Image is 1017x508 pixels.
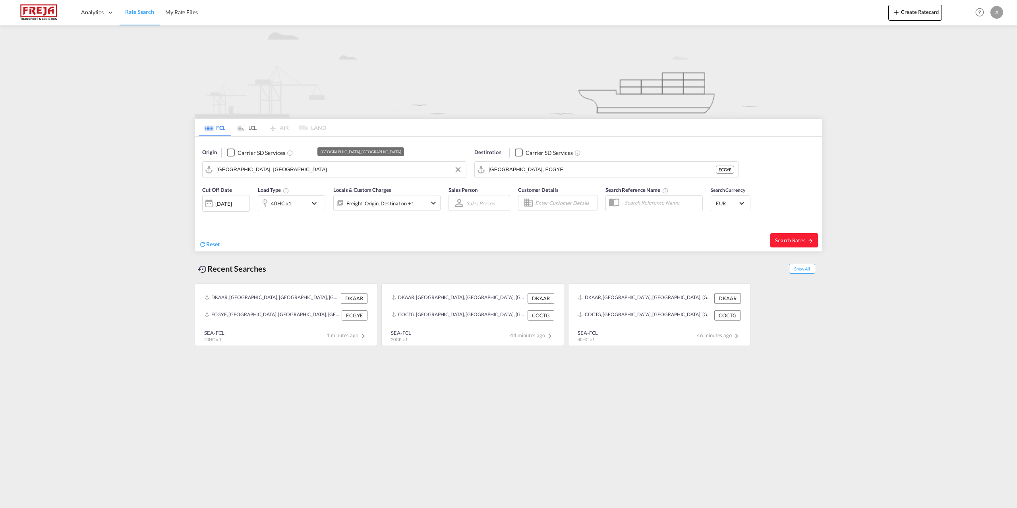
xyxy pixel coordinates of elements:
[474,149,501,156] span: Destination
[346,198,414,209] div: Freight Origin Destination Factory Stuffing
[204,337,221,342] span: 40HC x 1
[258,195,325,211] div: 40HC x1icon-chevron-down
[716,200,738,207] span: EUR
[215,200,232,207] div: [DATE]
[271,198,292,209] div: 40HC x1
[391,329,411,336] div: SEA-FCL
[711,187,745,193] span: Search Currency
[605,187,669,193] span: Search Reference Name
[227,149,285,157] md-checkbox: Checkbox No Ink
[449,187,478,193] span: Sales Person
[12,4,66,21] img: 586607c025bf11f083711d99603023e7.png
[195,25,822,118] img: new-FCL.png
[770,233,818,247] button: Search Ratesicon-arrow-right
[327,332,368,338] span: 1 minutes ago
[990,6,1003,19] div: A
[697,332,741,338] span: 46 minutes ago
[578,293,712,303] div: DKAAR, Aarhus, Denmark, Northern Europe, Europe
[309,199,323,208] md-icon: icon-chevron-down
[202,195,250,212] div: [DATE]
[568,283,751,346] recent-search-card: DKAAR, [GEOGRAPHIC_DATA], [GEOGRAPHIC_DATA], [GEOGRAPHIC_DATA], [GEOGRAPHIC_DATA] DKAARCOCTG, [GE...
[202,149,217,156] span: Origin
[342,310,367,321] div: ECGYE
[510,332,555,338] span: 44 minutes ago
[528,310,554,321] div: COCTG
[205,310,340,321] div: ECGYE, Guayaquil, Ecuador, South America, Americas
[714,293,741,303] div: DKAAR
[198,265,207,274] md-icon: icon-backup-restore
[808,238,813,243] md-icon: icon-arrow-right
[732,331,741,341] md-icon: icon-chevron-right
[381,283,564,346] recent-search-card: DKAAR, [GEOGRAPHIC_DATA], [GEOGRAPHIC_DATA], [GEOGRAPHIC_DATA], [GEOGRAPHIC_DATA] DKAARCOCTG, [GE...
[528,293,554,303] div: DKAAR
[574,150,581,156] md-icon: Unchecked: Search for CY (Container Yard) services for all selected carriers.Checked : Search for...
[195,260,269,278] div: Recent Searches
[199,240,220,249] div: icon-refreshReset
[526,149,573,157] div: Carrier SD Services
[391,293,526,303] div: DKAAR, Aarhus, Denmark, Northern Europe, Europe
[206,241,220,247] span: Reset
[891,7,901,17] md-icon: icon-plus 400-fg
[475,162,738,178] md-input-container: Guayaquil, ECGYE
[715,197,746,209] md-select: Select Currency: € EUREuro
[466,197,496,209] md-select: Sales Person
[662,187,669,194] md-icon: Your search will be saved by the below given name
[205,293,339,303] div: DKAAR, Aarhus, Denmark, Northern Europe, Europe
[518,187,558,193] span: Customer Details
[203,162,466,178] md-input-container: Aarhus, DKAAR
[888,5,942,21] button: icon-plus 400-fgCreate Ratecard
[391,337,408,342] span: 20GP x 1
[973,6,990,20] div: Help
[204,329,224,336] div: SEA-FCL
[202,187,232,193] span: Cut Off Date
[515,149,573,157] md-checkbox: Checkbox No Ink
[452,164,464,176] button: Clear Input
[287,150,293,156] md-icon: Unchecked: Search for CY (Container Yard) services for all selected carriers.Checked : Search for...
[81,8,104,16] span: Analytics
[578,310,712,321] div: COCTG, Cartagena, Colombia, South America, Americas
[429,198,438,208] md-icon: icon-chevron-down
[199,119,326,136] md-pagination-wrapper: Use the left and right arrow keys to navigate between tabs
[358,331,368,341] md-icon: icon-chevron-right
[283,187,289,194] md-icon: Select multiple loads to view rates
[195,283,377,346] recent-search-card: DKAAR, [GEOGRAPHIC_DATA], [GEOGRAPHIC_DATA], [GEOGRAPHIC_DATA], [GEOGRAPHIC_DATA] DKAARECGYE, [GE...
[165,9,198,15] span: My Rate Files
[333,195,441,211] div: Freight Origin Destination Factory Stuffingicon-chevron-down
[333,187,391,193] span: Locals & Custom Charges
[545,331,555,341] md-icon: icon-chevron-right
[714,310,741,321] div: COCTG
[217,164,462,176] input: Search by Port
[231,119,263,136] md-tab-item: LCL
[258,187,289,193] span: Load Type
[789,264,815,274] span: Show All
[621,197,702,209] input: Search Reference Name
[489,164,716,176] input: Search by Port
[199,241,206,248] md-icon: icon-refresh
[321,147,401,156] div: [GEOGRAPHIC_DATA], [GEOGRAPHIC_DATA]
[716,166,734,174] div: ECGYE
[202,211,208,222] md-datepicker: Select
[578,337,595,342] span: 40HC x 1
[391,310,526,321] div: COCTG, Cartagena, Colombia, South America, Americas
[578,329,598,336] div: SEA-FCL
[535,197,595,209] input: Enter Customer Details
[199,119,231,136] md-tab-item: FCL
[238,149,285,157] div: Carrier SD Services
[125,8,154,15] span: Rate Search
[341,293,367,303] div: DKAAR
[195,137,822,251] div: Origin Checkbox No InkUnchecked: Search for CY (Container Yard) services for all selected carrier...
[775,237,813,243] span: Search Rates
[973,6,986,19] span: Help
